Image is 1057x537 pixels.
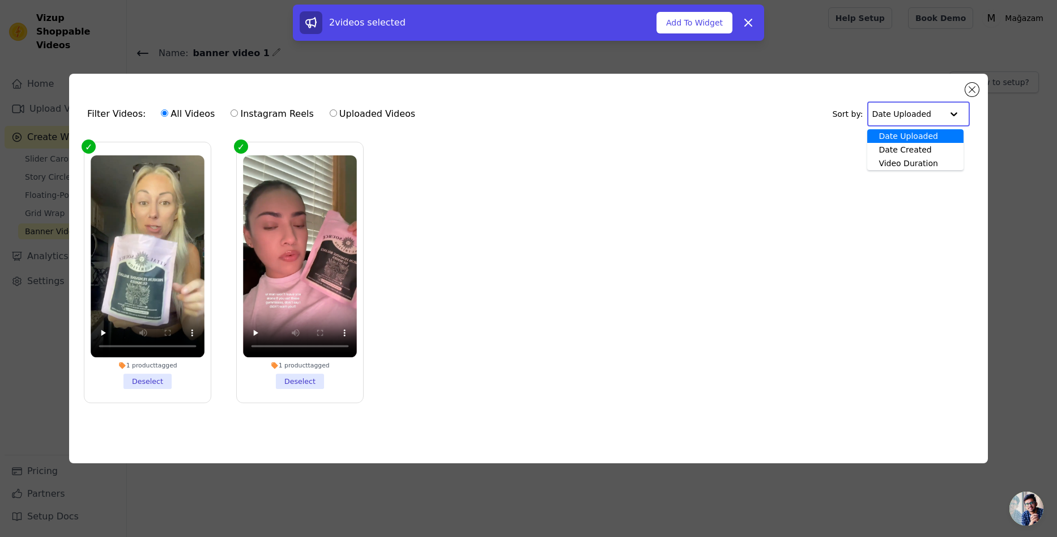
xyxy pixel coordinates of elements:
[867,129,963,143] div: Date Uploaded
[867,157,963,170] div: Video Duration
[1009,492,1043,526] div: Açık sohbet
[160,107,215,121] label: All Videos
[329,107,416,121] label: Uploaded Videos
[657,12,732,33] button: Add To Widget
[91,362,204,370] div: 1 product tagged
[243,362,357,370] div: 1 product tagged
[965,83,979,96] button: Close modal
[329,17,406,28] span: 2 videos selected
[832,102,970,126] div: Sort by:
[867,143,963,157] div: Date Created
[230,107,314,121] label: Instagram Reels
[87,101,421,127] div: Filter Videos:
